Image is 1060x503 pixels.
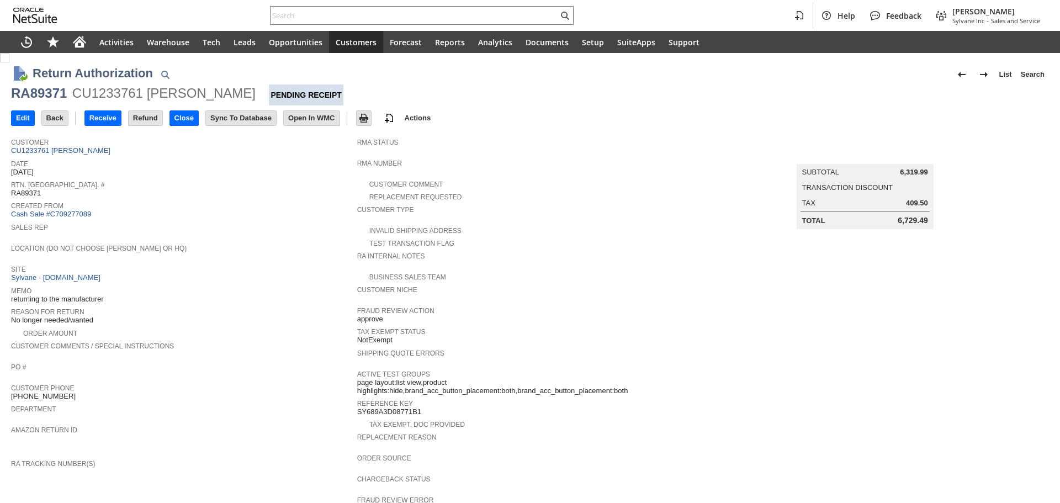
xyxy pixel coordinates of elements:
a: Transaction Discount [802,183,893,192]
img: Quick Find [158,68,172,81]
a: Customer Comment [369,181,443,188]
a: Rtn. [GEOGRAPHIC_DATA]. # [11,181,104,189]
a: Tax Exempt. Doc Provided [369,421,465,428]
img: add-record.svg [383,112,396,125]
a: Total [802,216,825,225]
span: Customers [336,37,377,47]
a: Customers [329,31,383,53]
caption: Summary [797,146,934,164]
h1: Return Authorization [33,64,153,82]
a: Tax Exempt Status [357,328,426,336]
span: [PHONE_NUMBER] [11,392,76,401]
span: No longer needed/wanted [11,316,93,325]
a: Recent Records [13,31,40,53]
span: Documents [526,37,569,47]
input: Edit [12,111,34,125]
span: returning to the manufacturer [11,295,104,304]
a: Activities [93,31,140,53]
input: Search [271,9,558,22]
a: Forecast [383,31,428,53]
a: RMA Status [357,139,399,146]
div: Shortcuts [40,31,66,53]
a: Reason For Return [11,308,84,316]
a: Invalid Shipping Address [369,227,462,235]
a: CU1233761 [PERSON_NAME] [11,146,113,155]
a: Order Amount [23,330,77,337]
input: Back [42,111,68,125]
div: Pending Receipt [269,84,343,105]
a: Site [11,266,26,273]
svg: Recent Records [20,35,33,49]
a: Chargeback Status [357,475,431,483]
a: Customer Comments / Special Instructions [11,342,174,350]
svg: logo [13,8,57,23]
span: Tech [203,37,220,47]
span: [DATE] [11,168,34,177]
span: Setup [582,37,604,47]
a: Reference Key [357,400,413,407]
div: CU1233761 [PERSON_NAME] [72,84,256,102]
span: RA89371 [11,189,41,198]
a: Tax [802,199,815,207]
input: Receive [85,111,121,125]
input: Open In WMC [284,111,340,125]
a: Test Transaction Flag [369,240,454,247]
span: [PERSON_NAME] [952,6,1040,17]
a: PO # [11,363,26,371]
a: Customer Phone [11,384,74,392]
a: Memo [11,287,31,295]
span: Reports [435,37,465,47]
a: Customer [11,139,49,146]
input: Sync To Database [206,111,276,125]
a: Sales Rep [11,224,48,231]
span: NotExempt [357,336,393,345]
span: 6,319.99 [900,168,928,177]
span: Forecast [390,37,422,47]
a: Fraud Review Action [357,307,434,315]
a: Leads [227,31,262,53]
span: 6,729.49 [898,216,928,225]
span: approve [357,315,383,324]
a: Active Test Groups [357,370,430,378]
a: RMA Number [357,160,402,167]
input: Print [357,111,371,125]
a: Tech [196,31,227,53]
img: Next [977,68,990,81]
span: Sylvane Inc [952,17,984,25]
a: Analytics [471,31,519,53]
span: page layout:list view,product highlights:hide,brand_acc_button_placement:both,brand_acc_button_pl... [357,378,698,395]
a: Department [11,405,56,413]
a: Home [66,31,93,53]
a: SuiteApps [611,31,662,53]
a: Business Sales Team [369,273,446,281]
a: Warehouse [140,31,196,53]
a: Opportunities [262,31,329,53]
svg: Home [73,35,86,49]
span: Analytics [478,37,512,47]
a: Created From [11,202,63,210]
span: - [987,17,989,25]
a: Reports [428,31,471,53]
a: Documents [519,31,575,53]
a: Support [662,31,706,53]
div: RA89371 [11,84,67,102]
span: SuiteApps [617,37,655,47]
a: Actions [400,114,436,122]
a: Replacement Requested [369,193,462,201]
a: Shipping Quote Errors [357,350,444,357]
svg: Shortcuts [46,35,60,49]
span: Warehouse [147,37,189,47]
svg: Search [558,9,571,22]
a: Location (Do Not Choose [PERSON_NAME] or HQ) [11,245,187,252]
span: Opportunities [269,37,322,47]
a: Order Source [357,454,411,462]
a: Cash Sale #C709277089 [11,210,91,218]
a: Replacement reason [357,433,437,441]
span: 409.50 [906,199,928,208]
span: Leads [234,37,256,47]
img: Print [357,112,370,125]
span: Support [669,37,699,47]
a: RA Internal Notes [357,252,425,260]
span: Help [838,10,855,21]
span: Activities [99,37,134,47]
